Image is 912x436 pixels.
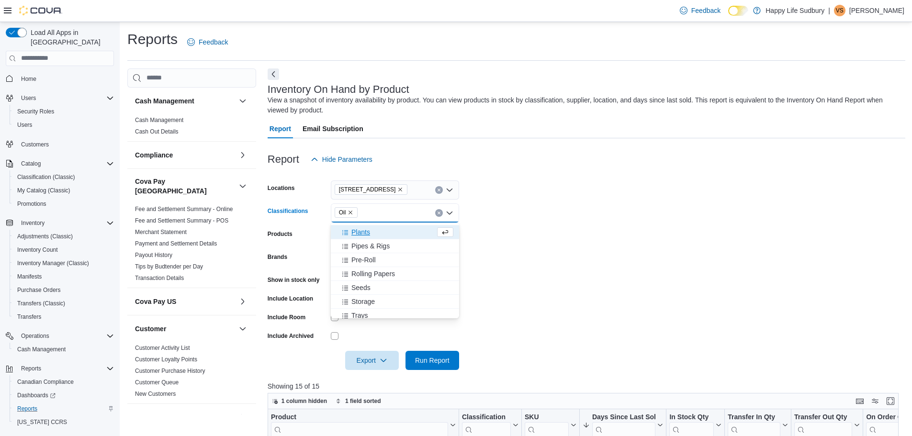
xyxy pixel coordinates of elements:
span: Pipes & Rigs [351,241,390,251]
div: In Stock Qty [669,413,714,422]
span: [STREET_ADDRESS] [339,185,396,194]
span: Transfers [17,313,41,321]
button: Operations [2,329,118,343]
button: Cova Pay [GEOGRAPHIC_DATA] [237,180,248,192]
div: Classification [462,413,511,422]
p: [PERSON_NAME] [849,5,904,16]
span: Inventory Manager (Classic) [13,257,114,269]
button: Trays [331,309,459,323]
span: Classification (Classic) [13,171,114,183]
span: Plants [351,227,370,237]
button: Canadian Compliance [10,375,118,389]
span: Customers [17,138,114,150]
span: Payout History [135,251,172,259]
span: Customer Activity List [135,344,190,352]
button: Users [2,91,118,105]
span: Storage [351,297,375,306]
button: Reports [17,363,45,374]
a: Adjustments (Classic) [13,231,77,242]
h3: Inventory On Hand by Product [268,84,409,95]
span: Adjustments (Classic) [13,231,114,242]
span: 3045 Old Highway 69 Unit 2 [335,184,408,195]
div: Customer [127,342,256,403]
button: Catalog [2,157,118,170]
span: Inventory Manager (Classic) [17,259,89,267]
a: Home [17,73,40,85]
a: Payment and Settlement Details [135,240,217,247]
span: Purchase Orders [13,284,114,296]
button: My Catalog (Classic) [10,184,118,197]
span: Fee and Settlement Summary - POS [135,217,228,224]
span: Washington CCRS [13,416,114,428]
span: Security Roles [17,108,54,115]
button: Discounts & Promotions [237,412,248,423]
h3: Report [268,154,299,165]
button: Compliance [237,149,248,161]
span: Reports [21,365,41,372]
label: Locations [268,184,295,192]
span: Trays [351,311,368,320]
button: Home [2,72,118,86]
label: Show in stock only [268,276,320,284]
button: Run Report [405,351,459,370]
span: Inventory [21,219,45,227]
span: Transfers (Classic) [17,300,65,307]
span: Reports [17,363,114,374]
div: Transfer Out Qty [794,413,852,422]
span: Oil [339,208,346,217]
input: Dark Mode [728,6,748,16]
a: Inventory Manager (Classic) [13,257,93,269]
h1: Reports [127,30,178,49]
button: Customer [135,324,235,334]
a: Feedback [676,1,724,20]
button: Reports [10,402,118,415]
button: Remove Oil from selection in this group [348,210,353,215]
button: Keyboard shortcuts [854,395,866,407]
span: Cash Management [17,346,66,353]
label: Products [268,230,293,238]
span: Adjustments (Classic) [17,233,73,240]
span: Cash Management [135,116,183,124]
a: Cash Management [135,117,183,123]
button: Rolling Papers [331,267,459,281]
label: Include Archived [268,332,314,340]
button: Remove 3045 Old Highway 69 Unit 2 from selection in this group [397,187,403,192]
button: Promotions [10,197,118,211]
span: New Customers [135,390,176,398]
button: Operations [17,330,53,342]
span: Operations [21,332,49,340]
a: Inventory Count [13,244,62,256]
span: Load All Apps in [GEOGRAPHIC_DATA] [27,28,114,47]
span: Inventory [17,217,114,229]
button: Customer [237,323,248,335]
button: Cova Pay US [135,297,235,306]
button: Storage [331,295,459,309]
span: Transaction Details [135,274,184,282]
span: Transfers [13,311,114,323]
a: Dashboards [13,390,59,401]
p: | [828,5,830,16]
button: [US_STATE] CCRS [10,415,118,429]
span: Operations [17,330,114,342]
span: Pre-Roll [351,255,376,265]
span: Users [17,121,32,129]
button: 1 field sorted [332,395,385,407]
label: Include Location [268,295,313,302]
span: VS [836,5,844,16]
span: Seeds [351,283,371,292]
button: Display options [869,395,881,407]
button: Open list of options [446,186,453,194]
span: 1 field sorted [345,397,381,405]
a: Manifests [13,271,45,282]
button: Compliance [135,150,235,160]
button: Inventory [17,217,48,229]
a: Fee and Settlement Summary - POS [135,217,228,224]
span: Export [351,351,393,370]
label: Include Room [268,313,305,321]
button: Hide Parameters [307,150,376,169]
span: Reports [13,403,114,414]
a: Feedback [183,33,232,52]
span: Home [17,73,114,85]
span: Dashboards [13,390,114,401]
button: Customers [2,137,118,151]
